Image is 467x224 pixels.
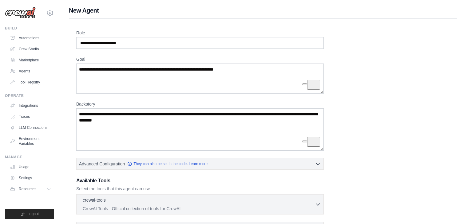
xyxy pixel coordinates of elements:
h3: Available Tools [76,177,324,184]
button: Logout [5,209,54,219]
label: Role [76,30,324,36]
h1: New Agent [69,6,457,15]
a: Crew Studio [7,44,54,54]
a: Usage [7,162,54,172]
img: Logo [5,7,36,19]
button: Resources [7,184,54,194]
span: Resources [19,187,36,191]
span: Logout [27,211,39,216]
p: crewai-tools [83,197,106,203]
span: Advanced Configuration [79,161,125,167]
a: Traces [7,112,54,122]
a: Settings [7,173,54,183]
label: Backstory [76,101,324,107]
a: Agents [7,66,54,76]
a: Tool Registry [7,77,54,87]
a: Environment Variables [7,134,54,149]
a: LLM Connections [7,123,54,133]
div: Manage [5,155,54,160]
a: They can also be set in the code. Learn more [127,161,208,166]
textarea: To enrich screen reader interactions, please activate Accessibility in Grammarly extension settings [76,64,324,94]
div: Build [5,26,54,31]
a: Integrations [7,101,54,110]
button: crewai-tools CrewAI Tools - Official collection of tools for CrewAI [79,197,321,212]
a: Automations [7,33,54,43]
button: Advanced Configuration They can also be set in the code. Learn more [77,158,323,169]
p: Select the tools that this agent can use. [76,186,324,192]
textarea: To enrich screen reader interactions, please activate Accessibility in Grammarly extension settings [76,108,324,151]
label: Goal [76,56,324,62]
p: CrewAI Tools - Official collection of tools for CrewAI [83,206,315,212]
a: Marketplace [7,55,54,65]
div: Operate [5,93,54,98]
